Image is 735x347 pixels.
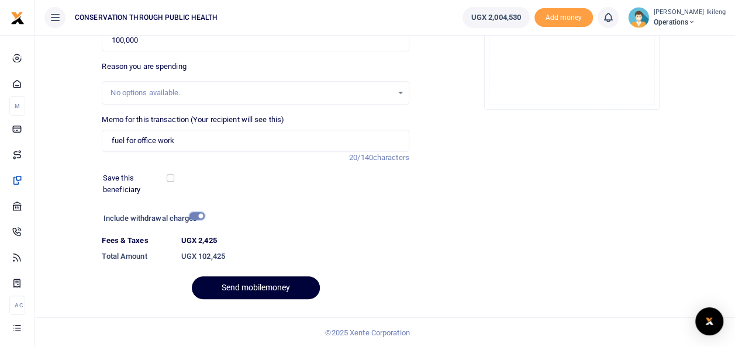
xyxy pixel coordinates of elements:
[192,276,320,299] button: Send mobilemoney
[654,17,726,27] span: Operations
[534,8,593,27] span: Add money
[458,7,534,28] li: Wallet ballance
[373,153,409,162] span: characters
[534,8,593,27] li: Toup your wallet
[181,235,217,247] label: UGX 2,425
[9,296,25,315] li: Ac
[534,12,593,21] a: Add money
[103,214,199,223] h6: Include withdrawal charges
[102,114,284,126] label: Memo for this transaction (Your recipient will see this)
[628,7,649,28] img: profile-user
[349,153,373,162] span: 20/140
[695,307,723,335] div: Open Intercom Messenger
[471,12,521,23] span: UGX 2,004,530
[628,7,726,28] a: profile-user [PERSON_NAME] Ikileng Operations
[181,252,409,261] h6: UGX 102,425
[102,29,409,51] input: UGX
[9,96,25,116] li: M
[111,87,392,99] div: No options available.
[11,11,25,25] img: logo-small
[103,172,168,195] label: Save this beneficiary
[70,12,222,23] span: CONSERVATION THROUGH PUBLIC HEALTH
[11,13,25,22] a: logo-small logo-large logo-large
[654,8,726,18] small: [PERSON_NAME] Ikileng
[102,130,409,152] input: Enter extra information
[97,235,176,247] dt: Fees & Taxes
[102,61,186,72] label: Reason you are spending
[102,252,171,261] h6: Total Amount
[463,7,530,28] a: UGX 2,004,530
